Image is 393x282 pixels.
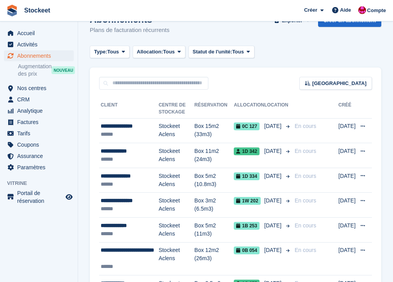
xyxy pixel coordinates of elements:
a: menu [4,50,74,61]
span: Augmentation des prix [18,63,52,78]
button: Type: Tous [90,46,130,59]
span: 1D 334 [234,172,260,180]
img: stora-icon-8386f47178a22dfd0bd8f6a31ec36ba5ce8667c1dd55bd0f319d3a0aa187defe.svg [6,5,18,16]
a: Augmentation des prix NOUVEAU [18,62,74,78]
span: CRM [17,94,64,105]
span: 1W 202 [234,197,260,205]
div: NOUVEAU [52,66,75,74]
td: Box 3m2 (6.5m3) [194,193,234,218]
span: [DATE] [264,246,283,254]
td: Stockeet Aclens [158,193,194,218]
img: Valentin BURDET [358,6,366,14]
span: [DATE] [264,122,283,130]
span: Abonnements [17,50,64,61]
td: Stockeet Aclens [158,118,194,143]
span: [DATE] [264,172,283,180]
span: Allocation: [137,48,163,56]
span: 0B 054 [234,247,260,254]
p: Plans de facturation récurrents [90,26,169,35]
span: Créer [304,6,317,14]
a: menu [4,28,74,39]
span: [DATE] [264,222,283,230]
th: Location [264,99,292,119]
a: menu [4,94,74,105]
th: Créé [338,99,356,119]
span: 1D 342 [234,147,260,155]
a: menu [4,117,74,128]
span: Compte [367,7,386,14]
td: Stockeet Aclens [158,168,194,193]
a: menu [4,128,74,139]
span: En cours [295,247,316,253]
td: Box 5m2 (10.8m3) [194,168,234,193]
span: Tous [232,48,244,56]
span: Paramètres [17,162,64,173]
td: [DATE] [338,143,356,168]
td: [DATE] [338,218,356,243]
span: Statut de l'unité: [193,48,232,56]
span: Assurance [17,151,64,161]
span: 1B 253 [234,222,260,230]
a: menu [4,151,74,161]
span: Aide [340,6,351,14]
td: Box 15m2 (33m3) [194,118,234,143]
th: Centre de stockage [158,99,194,119]
a: Boutique d'aperçu [64,192,74,202]
span: [DATE] [264,147,283,155]
span: Accueil [17,28,64,39]
span: [DATE] [264,197,283,205]
span: En cours [295,197,316,204]
td: Stockeet Aclens [158,143,194,168]
td: [DATE] [338,168,356,193]
a: menu [4,105,74,116]
span: En cours [295,222,316,229]
span: Portail de réservation [17,189,64,205]
td: Box 12m2 (26m3) [194,242,234,275]
a: menu [4,83,74,94]
th: Réservation [194,99,234,119]
td: [DATE] [338,118,356,143]
span: En cours [295,123,316,129]
td: [DATE] [338,242,356,275]
span: Activités [17,39,64,50]
span: Tarifs [17,128,64,139]
span: Tous [163,48,175,56]
span: [GEOGRAPHIC_DATA] [312,80,366,87]
td: Stockeet Aclens [158,218,194,243]
th: Client [99,99,158,119]
span: Analytique [17,105,64,116]
span: Type: [94,48,107,56]
td: [DATE] [338,193,356,218]
a: menu [4,139,74,150]
a: Stockeet [21,4,53,17]
button: Statut de l'unité: Tous [188,46,254,59]
span: Coupons [17,139,64,150]
span: En cours [295,173,316,179]
th: Allocation [234,99,264,119]
span: En cours [295,148,316,154]
span: 0C 127 [234,122,260,130]
button: Allocation: Tous [133,46,185,59]
a: menu [4,162,74,173]
td: Box 5m2 (11m3) [194,218,234,243]
span: Vitrine [7,179,78,187]
span: Factures [17,117,64,128]
span: Nos centres [17,83,64,94]
span: Tous [107,48,119,56]
a: menu [4,39,74,50]
td: Box 11m2 (24m3) [194,143,234,168]
a: menu [4,189,74,205]
td: Stockeet Aclens [158,242,194,275]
